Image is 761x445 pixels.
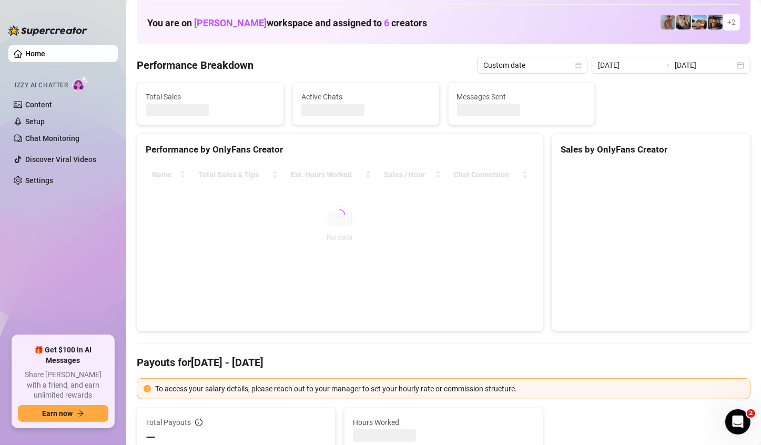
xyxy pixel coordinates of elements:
span: Custom date [483,57,581,73]
button: Earn nowarrow-right [18,405,108,422]
span: arrow-right [77,410,84,417]
img: Joey [661,15,675,29]
img: George [676,15,691,29]
span: info-circle [195,419,202,426]
input: Start date [598,59,658,71]
span: Earn now [42,409,73,418]
div: Performance by OnlyFans Creator [146,143,534,157]
a: Discover Viral Videos [25,155,96,164]
h4: Payouts for [DATE] - [DATE] [137,355,750,370]
span: Hours Worked [353,417,534,428]
h4: Performance Breakdown [137,58,253,73]
span: calendar [575,62,582,68]
span: 2 [747,409,755,418]
iframe: Intercom live chat [725,409,750,434]
a: Settings [25,176,53,185]
div: To access your salary details, please reach out to your manager to set your hourly rate or commis... [155,383,744,395]
span: exclamation-circle [144,385,151,392]
span: 6 [384,17,389,28]
a: Home [25,49,45,58]
a: Chat Monitoring [25,134,79,143]
span: Active Chats [301,91,431,103]
span: Messages Sent [457,91,586,103]
a: Setup [25,117,45,126]
h1: You are on workspace and assigned to creators [147,17,427,29]
span: 🎁 Get $100 in AI Messages [18,345,108,366]
img: Nathan [708,15,723,29]
div: Sales by OnlyFans Creator [561,143,742,157]
span: Total Payouts [146,417,191,428]
span: [PERSON_NAME] [194,17,267,28]
span: to [662,61,671,69]
img: logo-BBDzfeDw.svg [8,25,87,36]
input: End date [675,59,735,71]
span: swap-right [662,61,671,69]
span: + 2 [727,16,736,28]
span: Total Sales [146,91,275,103]
img: Zach [692,15,707,29]
span: loading [332,207,347,222]
a: Content [25,100,52,109]
img: AI Chatter [72,76,88,92]
span: Izzy AI Chatter [15,80,68,90]
span: Share [PERSON_NAME] with a friend, and earn unlimited rewards [18,370,108,401]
